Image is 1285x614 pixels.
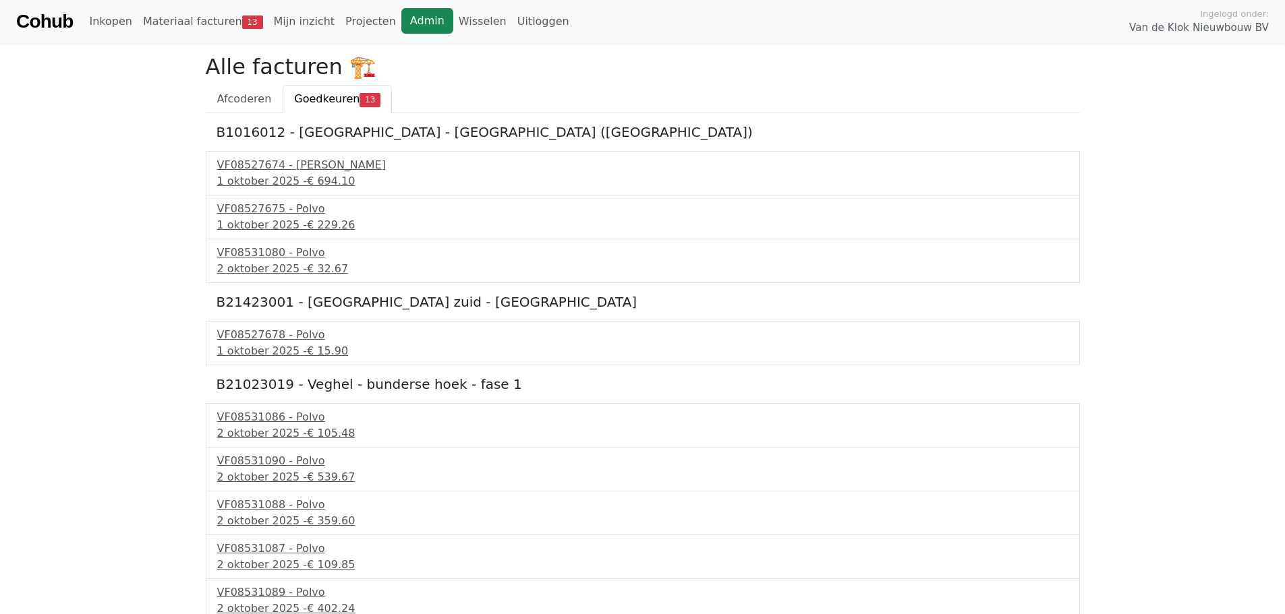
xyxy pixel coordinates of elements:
[217,124,1069,140] h5: B1016012 - [GEOGRAPHIC_DATA] - [GEOGRAPHIC_DATA] ([GEOGRAPHIC_DATA])
[217,541,1068,557] div: VF08531087 - Polvo
[340,8,401,35] a: Projecten
[1129,20,1269,36] span: Van de Klok Nieuwbouw BV
[217,173,1068,189] div: 1 oktober 2025 -
[138,8,268,35] a: Materiaal facturen13
[307,175,355,187] span: € 694.10
[307,558,355,571] span: € 109.85
[217,261,1068,277] div: 2 oktober 2025 -
[217,157,1068,173] div: VF08527674 - [PERSON_NAME]
[217,409,1068,425] div: VF08531086 - Polvo
[268,8,341,35] a: Mijn inzicht
[307,427,355,439] span: € 105.48
[217,409,1068,441] a: VF08531086 - Polvo2 oktober 2025 -€ 105.48
[217,294,1069,310] h5: B21423001 - [GEOGRAPHIC_DATA] zuid - [GEOGRAPHIC_DATA]
[217,497,1068,529] a: VF08531088 - Polvo2 oktober 2025 -€ 359.60
[217,201,1068,217] div: VF08527675 - Polvo
[217,343,1068,359] div: 1 oktober 2025 -
[307,262,348,275] span: € 32.67
[217,453,1068,485] a: VF08531090 - Polvo2 oktober 2025 -€ 539.67
[217,245,1068,261] div: VF08531080 - Polvo
[307,514,355,527] span: € 359.60
[217,327,1068,343] div: VF08527678 - Polvo
[206,54,1080,80] h2: Alle facturen 🏗️
[217,201,1068,233] a: VF08527675 - Polvo1 oktober 2025 -€ 229.26
[217,92,272,105] span: Afcoderen
[453,8,512,35] a: Wisselen
[401,8,453,34] a: Admin
[16,5,73,38] a: Cohub
[217,453,1068,469] div: VF08531090 - Polvo
[217,497,1068,513] div: VF08531088 - Polvo
[206,85,283,113] a: Afcoderen
[217,425,1068,441] div: 2 oktober 2025 -
[307,218,355,231] span: € 229.26
[217,217,1068,233] div: 1 oktober 2025 -
[307,344,348,357] span: € 15.90
[217,157,1068,189] a: VF08527674 - [PERSON_NAME]1 oktober 2025 -€ 694.10
[217,513,1068,529] div: 2 oktober 2025 -
[217,327,1068,359] a: VF08527678 - Polvo1 oktober 2025 -€ 15.90
[1200,7,1269,20] span: Ingelogd onder:
[217,541,1068,573] a: VF08531087 - Polvo2 oktober 2025 -€ 109.85
[217,557,1068,573] div: 2 oktober 2025 -
[360,93,380,106] span: 13
[307,470,355,483] span: € 539.67
[283,85,392,113] a: Goedkeuren13
[84,8,137,35] a: Inkopen
[217,376,1069,392] h5: B21023019 - Veghel - bunderse hoek - fase 1
[217,469,1068,485] div: 2 oktober 2025 -
[217,245,1068,277] a: VF08531080 - Polvo2 oktober 2025 -€ 32.67
[242,16,263,29] span: 13
[294,92,360,105] span: Goedkeuren
[217,584,1068,601] div: VF08531089 - Polvo
[512,8,575,35] a: Uitloggen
